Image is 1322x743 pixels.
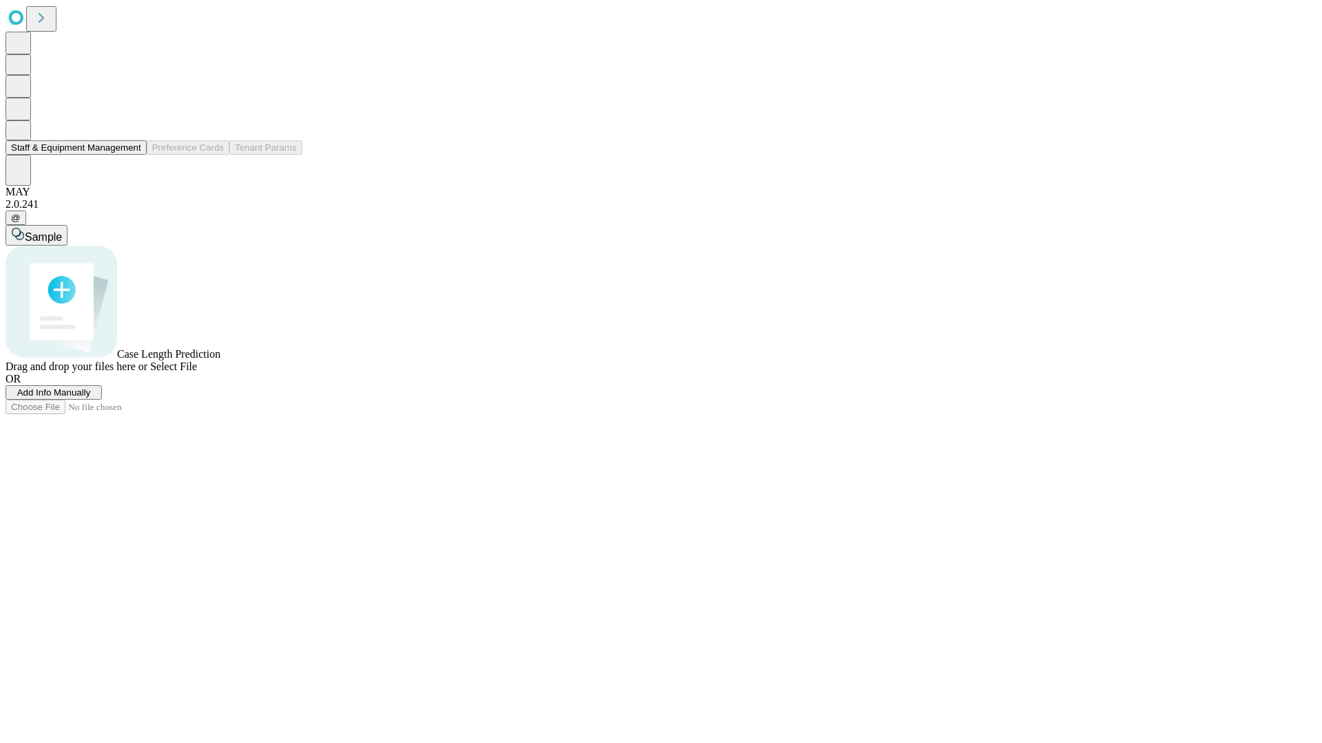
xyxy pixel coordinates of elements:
button: Sample [6,225,67,246]
button: Preference Cards [147,140,229,155]
span: Drag and drop your files here or [6,360,147,372]
span: Case Length Prediction [117,348,220,360]
button: Staff & Equipment Management [6,140,147,155]
button: @ [6,211,26,225]
span: Add Info Manually [17,387,91,398]
span: Sample [25,231,62,243]
div: 2.0.241 [6,198,1316,211]
span: @ [11,213,21,223]
span: OR [6,373,21,385]
button: Tenant Params [229,140,302,155]
button: Add Info Manually [6,385,102,400]
div: MAY [6,186,1316,198]
span: Select File [150,360,197,372]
